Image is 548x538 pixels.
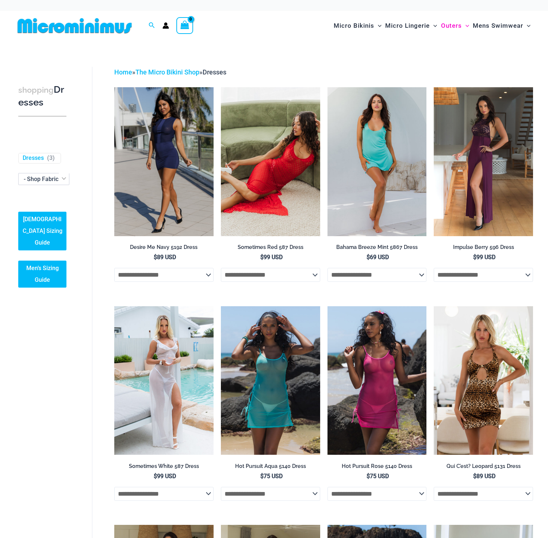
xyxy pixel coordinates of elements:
[473,254,476,261] span: $
[331,14,533,38] nav: Site Navigation
[114,463,214,472] a: Sometimes White 587 Dress
[327,87,427,236] a: Bahama Breeze Mint 5867 Dress 01Bahama Breeze Mint 5867 Dress 03Bahama Breeze Mint 5867 Dress 03
[114,87,214,236] a: Desire Me Navy 5192 Dress 11Desire Me Navy 5192 Dress 09Desire Me Navy 5192 Dress 09
[327,306,427,455] img: Hot Pursuit Rose 5140 Dress 01
[327,463,427,472] a: Hot Pursuit Rose 5140 Dress
[367,473,370,480] span: $
[385,16,430,35] span: Micro Lingerie
[114,68,226,76] span: » »
[473,16,523,35] span: Mens Swimwear
[154,254,157,261] span: $
[23,154,44,162] a: Dresses
[135,68,199,76] a: The Micro Bikini Shop
[434,306,533,455] img: qui c'est leopard 5131 dress 01
[367,473,389,480] bdi: 75 USD
[260,254,264,261] span: $
[18,85,54,95] span: shopping
[114,68,132,76] a: Home
[47,154,55,162] span: ( )
[434,87,533,236] a: Impulse Berry 596 Dress 02Impulse Berry 596 Dress 03Impulse Berry 596 Dress 03
[18,173,69,185] span: - Shop Fabric Type
[473,254,495,261] bdi: 99 USD
[473,473,495,480] bdi: 89 USD
[430,16,437,35] span: Menu Toggle
[24,176,73,182] span: - Shop Fabric Type
[15,18,135,34] img: MM SHOP LOGO FLAT
[383,15,439,37] a: Micro LingerieMenu ToggleMenu Toggle
[523,16,530,35] span: Menu Toggle
[154,254,176,261] bdi: 89 USD
[434,463,533,470] h2: Qui C’est? Leopard 5131 Dress
[434,244,533,253] a: Impulse Berry 596 Dress
[221,306,320,455] img: Hot Pursuit Aqua 5140 Dress 01
[154,473,157,480] span: $
[327,244,427,253] a: Bahama Breeze Mint 5867 Dress
[462,16,469,35] span: Menu Toggle
[434,244,533,251] h2: Impulse Berry 596 Dress
[221,87,320,236] img: Sometimes Red 587 Dress 10
[374,16,382,35] span: Menu Toggle
[221,306,320,455] a: Hot Pursuit Aqua 5140 Dress 01Hot Pursuit Aqua 5140 Dress 06Hot Pursuit Aqua 5140 Dress 06
[221,244,320,251] h2: Sometimes Red 587 Dress
[434,87,533,236] img: Impulse Berry 596 Dress 02
[162,22,169,29] a: Account icon link
[49,154,53,161] span: 3
[327,244,427,251] h2: Bahama Breeze Mint 5867 Dress
[18,212,66,250] a: [DEMOGRAPHIC_DATA] Sizing Guide
[260,473,264,480] span: $
[221,244,320,253] a: Sometimes Red 587 Dress
[327,87,427,236] img: Bahama Breeze Mint 5867 Dress 01
[441,16,462,35] span: Outers
[260,473,283,480] bdi: 75 USD
[439,15,471,37] a: OutersMenu ToggleMenu Toggle
[221,463,320,470] h2: Hot Pursuit Aqua 5140 Dress
[327,463,427,470] h2: Hot Pursuit Rose 5140 Dress
[327,306,427,455] a: Hot Pursuit Rose 5140 Dress 01Hot Pursuit Rose 5140 Dress 12Hot Pursuit Rose 5140 Dress 12
[114,244,214,253] a: Desire Me Navy 5192 Dress
[221,87,320,236] a: Sometimes Red 587 Dress 10Sometimes Red 587 Dress 09Sometimes Red 587 Dress 09
[203,68,226,76] span: Dresses
[114,306,214,455] a: Sometimes White 587 Dress 08Sometimes White 587 Dress 09Sometimes White 587 Dress 09
[434,463,533,472] a: Qui C’est? Leopard 5131 Dress
[18,261,66,288] a: Men’s Sizing Guide
[471,15,532,37] a: Mens SwimwearMenu ToggleMenu Toggle
[114,306,214,455] img: Sometimes White 587 Dress 08
[367,254,389,261] bdi: 69 USD
[473,473,476,480] span: $
[149,21,155,30] a: Search icon link
[367,254,370,261] span: $
[114,87,214,236] img: Desire Me Navy 5192 Dress 11
[18,84,66,109] h3: Dresses
[114,463,214,470] h2: Sometimes White 587 Dress
[332,15,383,37] a: Micro BikinisMenu ToggleMenu Toggle
[114,244,214,251] h2: Desire Me Navy 5192 Dress
[221,463,320,472] a: Hot Pursuit Aqua 5140 Dress
[154,473,176,480] bdi: 99 USD
[176,17,193,34] a: View Shopping Cart, empty
[434,306,533,455] a: qui c'est leopard 5131 dress 01qui c'est leopard 5131 dress 04qui c'est leopard 5131 dress 04
[19,173,69,185] span: - Shop Fabric Type
[334,16,374,35] span: Micro Bikinis
[260,254,283,261] bdi: 99 USD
